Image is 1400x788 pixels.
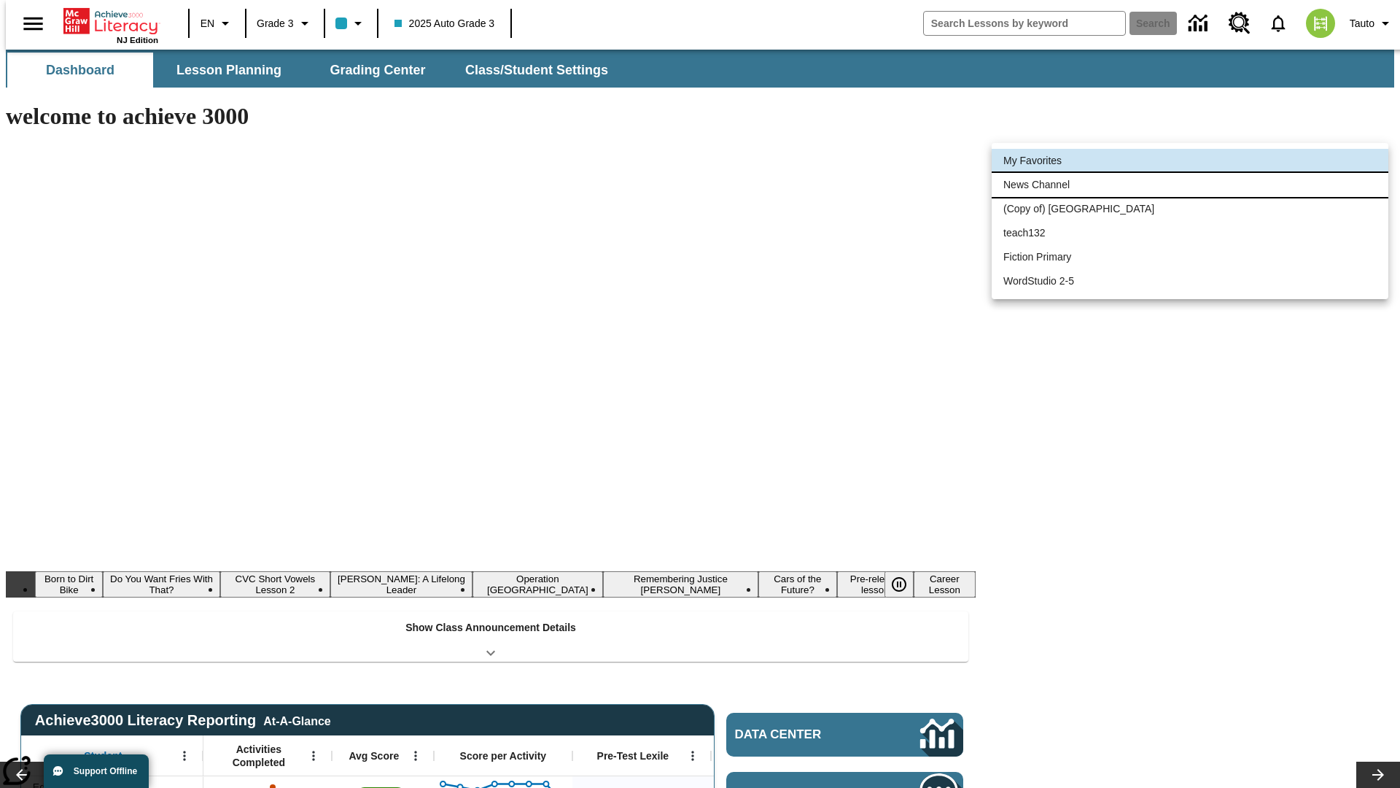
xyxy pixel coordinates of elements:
li: (Copy of) [GEOGRAPHIC_DATA] [992,197,1388,221]
li: My Favorites [992,149,1388,173]
li: Fiction Primary [992,245,1388,269]
li: teach132 [992,221,1388,245]
li: News Channel [992,173,1388,197]
li: WordStudio 2-5 [992,269,1388,293]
